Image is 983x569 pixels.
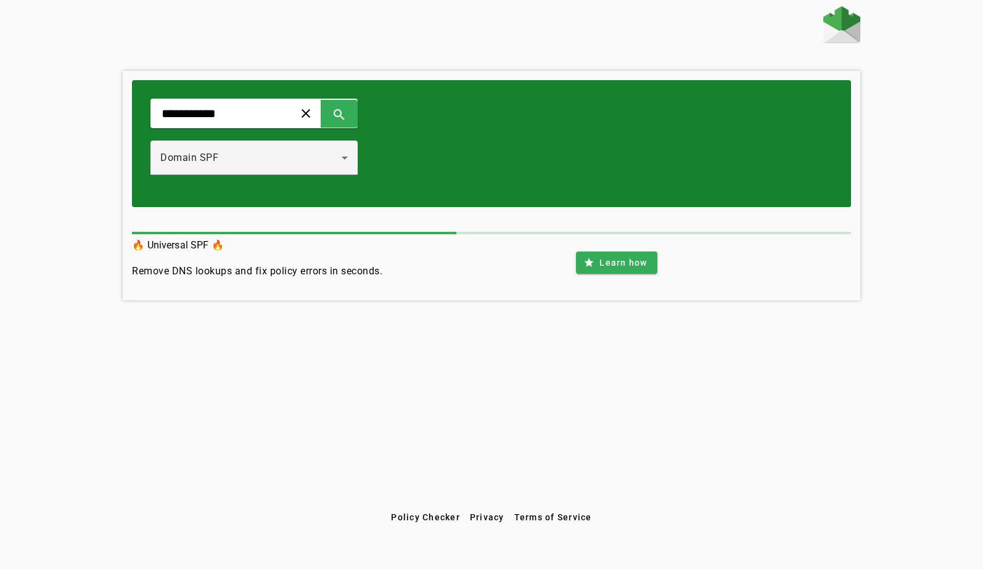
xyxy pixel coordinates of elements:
[823,6,860,46] a: Home
[514,512,592,522] span: Terms of Service
[509,506,597,528] button: Terms of Service
[470,512,504,522] span: Privacy
[599,256,647,269] span: Learn how
[132,237,382,254] h3: 🔥 Universal SPF 🔥
[132,264,382,279] h4: Remove DNS lookups and fix policy errors in seconds.
[576,252,657,274] button: Learn how
[465,506,509,528] button: Privacy
[823,6,860,43] img: Fraudmarc Logo
[386,506,465,528] button: Policy Checker
[391,512,460,522] span: Policy Checker
[160,152,218,163] span: Domain SPF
